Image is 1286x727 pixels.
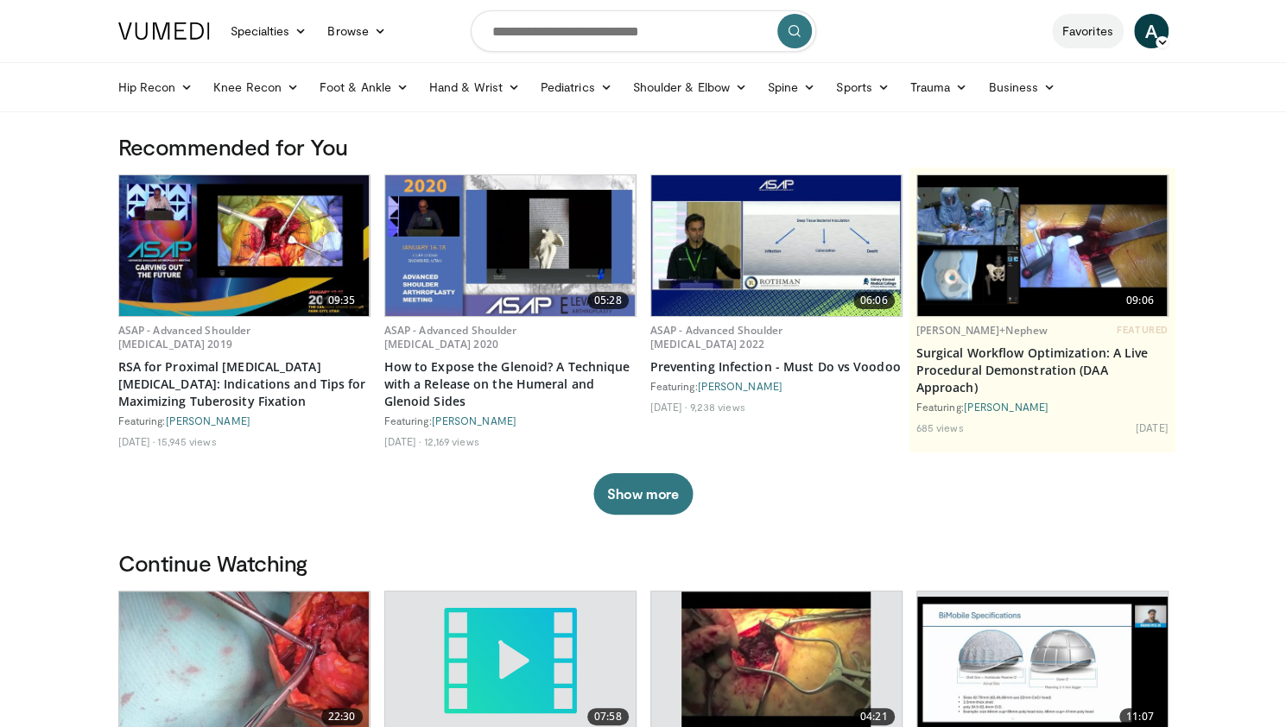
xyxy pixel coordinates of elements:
[623,70,757,104] a: Shoulder & Elbow
[651,175,902,316] a: 06:06
[1052,14,1124,48] a: Favorites
[166,414,250,427] a: [PERSON_NAME]
[471,10,816,52] input: Search topics, interventions
[587,292,629,309] span: 05:28
[853,708,895,725] span: 04:21
[1119,292,1161,309] span: 09:06
[916,400,1169,414] div: Featuring:
[650,379,903,393] div: Featuring:
[118,414,371,427] div: Featuring:
[900,70,979,104] a: Trauma
[1119,708,1161,725] span: 11:07
[385,175,636,316] a: 05:28
[650,323,783,351] a: ASAP - Advanced Shoulder [MEDICAL_DATA] 2022
[1136,420,1169,434] li: [DATE]
[118,358,371,410] a: RSA for Proximal [MEDICAL_DATA] [MEDICAL_DATA]: Indications and Tips for Maximizing Tuberosity Fi...
[118,434,155,448] li: [DATE]
[917,597,1168,727] img: 675d2399-d2c0-4e3f-afec-d166975ddce3.620x360_q85_upscale.jpg
[309,70,419,104] a: Foot & Ankle
[853,292,895,309] span: 06:06
[419,70,530,104] a: Hand & Wrist
[385,175,636,316] img: 56a87972-5145-49b8-a6bd-8880e961a6a7.620x360_q85_upscale.jpg
[118,549,1169,577] h3: Continue Watching
[157,434,216,448] li: 15,945 views
[916,323,1048,338] a: [PERSON_NAME]+Nephew
[203,70,309,104] a: Knee Recon
[826,70,900,104] a: Sports
[384,434,421,448] li: [DATE]
[384,358,637,410] a: How to Expose the Glenoid? A Technique with a Release on the Humeral and Glenoid Sides
[916,420,964,434] li: 685 views
[118,323,251,351] a: ASAP - Advanced Shoulder [MEDICAL_DATA] 2019
[587,708,629,725] span: 07:58
[317,14,396,48] a: Browse
[384,414,637,427] div: Featuring:
[118,22,210,40] img: VuMedi Logo
[432,414,516,427] a: [PERSON_NAME]
[917,175,1168,316] a: 09:06
[593,473,693,515] button: Show more
[916,345,1169,396] a: Surgical Workflow Optimization: A Live Procedural Demonstration (DAA Approach)
[384,323,517,351] a: ASAP - Advanced Shoulder [MEDICAL_DATA] 2020
[321,708,363,725] span: 22:30
[757,70,826,104] a: Spine
[917,175,1168,316] img: bcfc90b5-8c69-4b20-afee-af4c0acaf118.620x360_q85_upscale.jpg
[689,400,744,414] li: 9,238 views
[108,70,204,104] a: Hip Recon
[423,434,478,448] li: 12,169 views
[978,70,1066,104] a: Business
[220,14,318,48] a: Specialties
[119,175,370,316] img: 53f6b3b0-db1e-40d0-a70b-6c1023c58e52.620x360_q85_upscale.jpg
[698,380,782,392] a: [PERSON_NAME]
[964,401,1048,413] a: [PERSON_NAME]
[321,292,363,309] span: 09:35
[650,400,687,414] li: [DATE]
[1134,14,1169,48] a: A
[651,175,902,316] img: aae374fe-e30c-4d93-85d1-1c39c8cb175f.620x360_q85_upscale.jpg
[118,133,1169,161] h3: Recommended for You
[1117,324,1168,336] span: FEATURED
[650,358,903,376] a: Preventing Infection - Must Do vs Voodoo
[530,70,623,104] a: Pediatrics
[119,175,370,316] a: 09:35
